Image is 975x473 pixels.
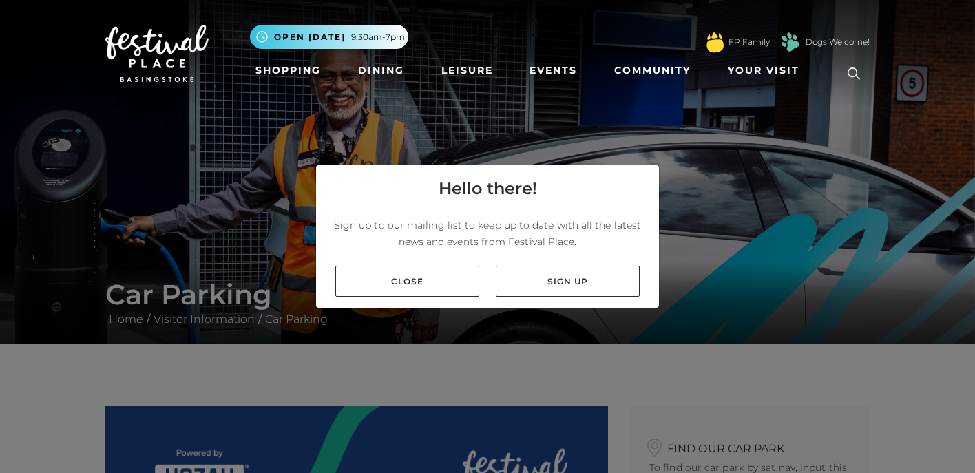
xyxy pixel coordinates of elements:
[728,36,770,48] a: FP Family
[439,176,537,201] h4: Hello there!
[250,58,326,83] a: Shopping
[274,31,346,43] span: Open [DATE]
[327,217,648,250] p: Sign up to our mailing list to keep up to date with all the latest news and events from Festival ...
[351,31,405,43] span: 9.30am-7pm
[609,58,696,83] a: Community
[728,63,799,78] span: Your Visit
[806,36,870,48] a: Dogs Welcome!
[335,266,479,297] a: Close
[250,25,408,49] button: Open [DATE] 9.30am-7pm
[722,58,812,83] a: Your Visit
[436,58,499,83] a: Leisure
[105,25,209,83] img: Festival Place Logo
[524,58,583,83] a: Events
[496,266,640,297] a: Sign up
[353,58,410,83] a: Dining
